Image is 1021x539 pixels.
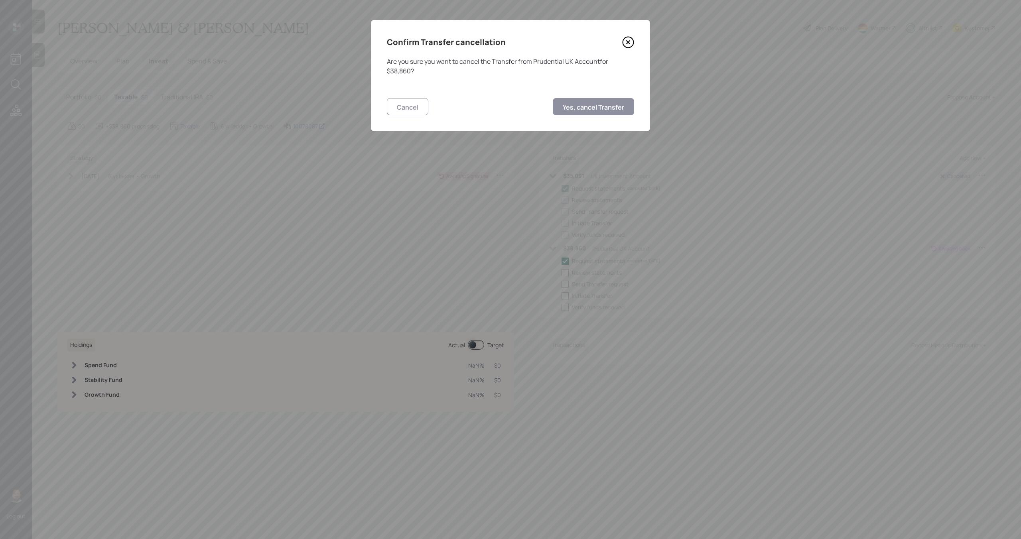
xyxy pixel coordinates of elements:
button: Yes, cancel Transfer [553,98,634,115]
div: Cancel [397,103,418,112]
button: Cancel [387,98,428,115]
div: Yes, cancel Transfer [563,103,624,112]
div: Are you sure you want to cancel the Transfer from Prudential UK Account for $38,860 ? [387,57,634,76]
h4: Confirm Transfer cancellation [387,36,506,49]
